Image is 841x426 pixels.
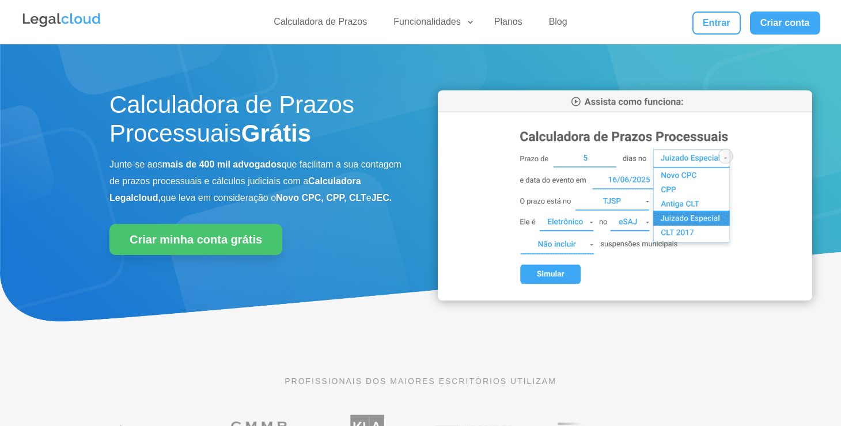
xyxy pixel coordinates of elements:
[387,16,475,33] a: Funcionalidades
[21,21,102,31] a: Logo da Legalcloud
[109,224,282,255] a: Criar minha conta grátis
[241,120,311,147] strong: Grátis
[162,159,282,169] b: mais de 400 mil advogados
[109,176,361,203] b: Calculadora Legalcloud,
[487,16,529,33] a: Planos
[109,90,403,154] h1: Calculadora de Prazos Processuais
[21,12,102,29] img: Legalcloud Logo
[109,157,403,206] p: Junte-se aos que facilitam a sua contagem de prazos processuais e cálculos judiciais com a que le...
[438,90,812,301] img: Calculadora de Prazos Processuais da Legalcloud
[109,375,732,387] p: PROFISSIONAIS DOS MAIORES ESCRITÓRIOS UTILIZAM
[372,193,392,203] b: JEC.
[692,12,741,35] a: Entrar
[750,12,820,35] a: Criar conta
[438,292,812,302] a: Calculadora de Prazos Processuais da Legalcloud
[267,16,374,33] a: Calculadora de Prazos
[276,193,366,203] b: Novo CPC, CPP, CLT
[542,16,574,33] a: Blog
